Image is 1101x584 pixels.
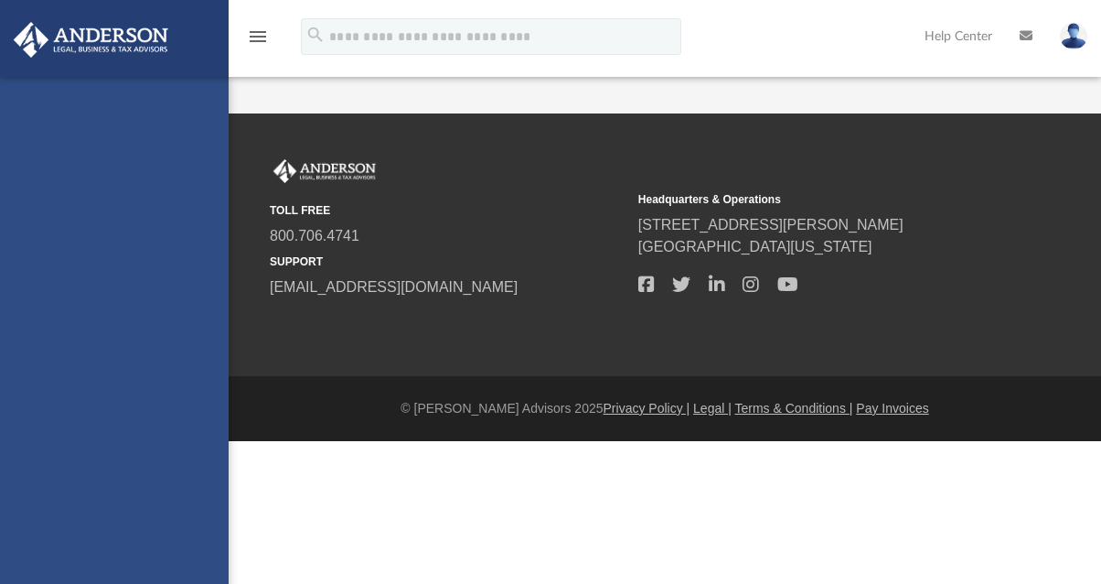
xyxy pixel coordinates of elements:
a: menu [247,35,269,48]
a: Pay Invoices [856,401,928,416]
small: SUPPORT [270,254,625,270]
div: © [PERSON_NAME] Advisors 2025 [229,399,1101,418]
a: [EMAIL_ADDRESS][DOMAIN_NAME] [270,279,518,295]
a: [STREET_ADDRESS][PERSON_NAME] [638,217,903,233]
a: Legal | [693,401,732,416]
i: search [305,25,326,45]
a: Terms & Conditions | [735,401,853,416]
small: Headquarters & Operations [638,191,994,208]
small: TOLL FREE [270,202,625,219]
a: Privacy Policy | [604,401,690,416]
img: Anderson Advisors Platinum Portal [270,159,379,183]
i: menu [247,26,269,48]
a: [GEOGRAPHIC_DATA][US_STATE] [638,239,872,254]
img: Anderson Advisors Platinum Portal [8,22,174,58]
img: User Pic [1060,23,1087,49]
a: 800.706.4741 [270,228,359,243]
